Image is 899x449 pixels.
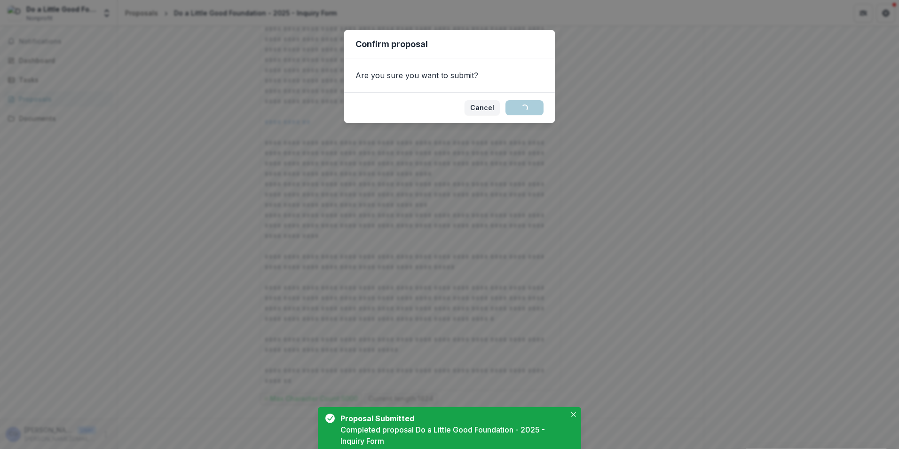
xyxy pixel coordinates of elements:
[465,100,500,115] button: Cancel
[344,58,555,92] div: Are you sure you want to submit?
[340,413,562,424] div: Proposal Submitted
[340,424,566,447] div: Completed proposal Do a Little Good Foundation - 2025 - Inquiry Form
[344,30,555,58] header: Confirm proposal
[568,409,579,420] button: Close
